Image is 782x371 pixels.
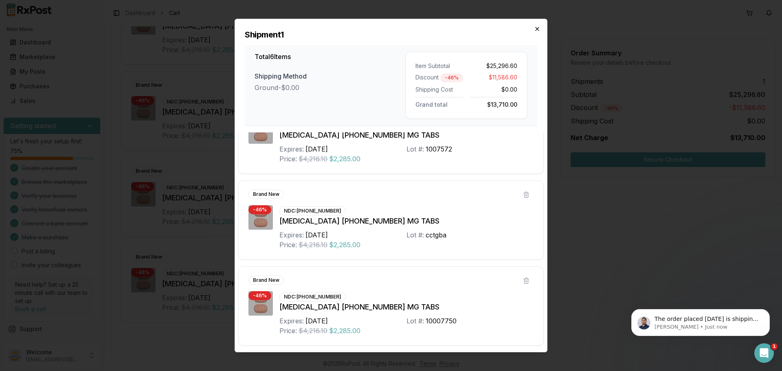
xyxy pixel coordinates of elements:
[248,205,273,230] img: Biktarvy 50-200-25 MG TABS
[426,144,452,154] div: 1007572
[279,326,297,336] div: Price:
[279,301,534,313] div: [MEDICAL_DATA] [PHONE_NUMBER] MG TABS
[279,230,304,240] div: Expires:
[406,144,424,154] div: Lot #:
[299,326,327,336] span: $4,216.10
[329,326,360,336] span: $2,285.00
[440,73,463,82] div: - 46 %
[426,230,446,240] div: cctgba
[248,276,284,285] div: Brand New
[754,343,774,363] iframe: Intercom live chat
[415,62,463,70] div: Item Subtotal
[299,240,327,250] span: $4,216.10
[279,316,304,326] div: Expires:
[305,316,328,326] div: [DATE]
[470,73,517,82] div: $11,586.60
[279,130,534,141] div: [MEDICAL_DATA] [PHONE_NUMBER] MG TABS
[248,291,273,316] img: Biktarvy 50-200-25 MG TABS
[279,240,297,250] div: Price:
[426,316,457,326] div: 10007750
[329,154,360,164] span: $2,285.00
[255,52,405,61] h3: Total 6 Items
[415,86,463,94] div: Shipping Cost
[255,71,405,81] div: Shipping Method
[279,206,346,215] div: NDC: [PHONE_NUMBER]
[415,73,439,82] span: Discount
[248,119,273,144] img: Biktarvy 50-200-25 MG TABS
[305,230,328,240] div: [DATE]
[406,316,424,326] div: Lot #:
[406,230,424,240] div: Lot #:
[415,99,448,108] span: Grand total
[305,144,328,154] div: [DATE]
[470,86,517,94] div: $0.00
[245,29,537,40] h2: Shipment 1
[771,343,778,350] span: 1
[279,144,304,154] div: Expires:
[248,190,284,199] div: Brand New
[619,292,782,349] iframe: Intercom notifications message
[329,240,360,250] span: $2,285.00
[248,205,271,214] div: - 46 %
[279,215,534,227] div: [MEDICAL_DATA] [PHONE_NUMBER] MG TABS
[279,154,297,164] div: Price:
[279,292,346,301] div: NDC: [PHONE_NUMBER]
[255,83,405,92] div: Ground - $0.00
[299,154,327,164] span: $4,216.10
[470,62,517,70] div: $25,296.60
[487,99,517,108] span: $13,710.00
[248,291,271,300] div: - 46 %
